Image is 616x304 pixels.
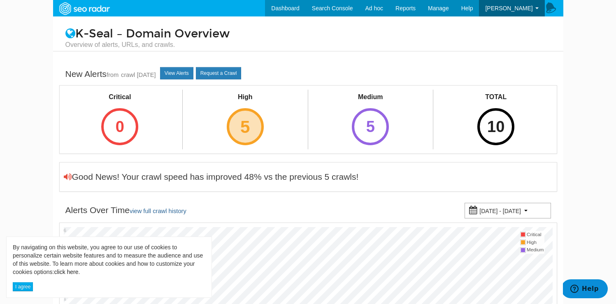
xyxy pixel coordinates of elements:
a: View Alerts [160,67,193,79]
div: Alerts Over Time [65,204,186,217]
div: By navigating on this website, you agree to our use of cookies to personalize certain website fea... [13,243,205,276]
div: High [219,93,271,102]
a: Request a Crawl [196,67,242,79]
span: Manage [428,5,449,12]
div: TOTAL [470,93,522,102]
div: 0 [101,108,138,145]
span: Help [461,5,473,12]
td: High [526,239,544,246]
div: 5 [352,108,389,145]
div: Critical [94,93,146,102]
img: SEORadar [56,1,113,16]
div: New Alerts [65,68,156,81]
span: Ad hoc [365,5,383,12]
small: Overview of alerts, URLs, and crawls. [65,40,551,49]
h1: K-Seal – Domain Overview [59,28,557,49]
div: 5 [227,108,264,145]
td: Medium [526,246,544,254]
small: from [107,72,119,78]
div: Good News! Your crawl speed has improved 48% vs the previous 5 crawls! [64,171,359,183]
span: Reports [395,5,416,12]
span: [PERSON_NAME] [485,5,532,12]
td: Critical [526,231,544,239]
a: click here [54,269,78,275]
a: view full crawl history [130,208,186,214]
a: crawl [DATE] [121,72,156,78]
div: 10 [477,108,514,145]
small: [DATE] - [DATE] [479,208,521,214]
button: I agree [13,282,33,291]
div: Medium [344,93,396,102]
iframe: Opens a widget where you can find more information [563,279,608,300]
